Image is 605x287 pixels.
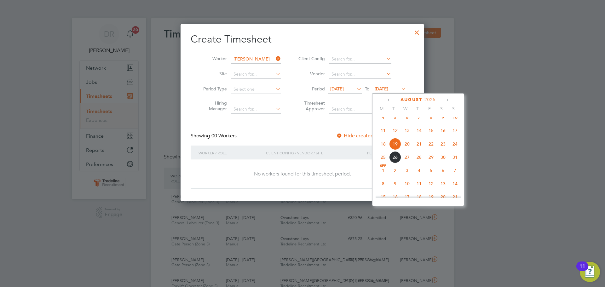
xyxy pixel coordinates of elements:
span: 9 [389,178,401,190]
div: Client Config / Vendor / Site [264,146,366,160]
span: 3 [401,164,413,176]
input: Select one [231,85,281,94]
span: 19 [425,191,437,203]
span: 17 [401,191,413,203]
span: T [412,106,423,112]
span: 20 [401,138,413,150]
span: 14 [413,124,425,136]
span: 4 [413,164,425,176]
span: 13 [437,178,449,190]
h2: Create Timesheet [191,33,414,46]
input: Search for... [231,70,281,79]
span: 25 [377,151,389,163]
span: 7 [413,111,425,123]
span: 5 [425,164,437,176]
span: 6 [437,164,449,176]
span: 8 [377,178,389,190]
span: 28 [413,151,425,163]
label: Timesheet Approver [297,100,325,112]
span: 20 [437,191,449,203]
span: 19 [389,138,401,150]
span: 21 [449,191,461,203]
label: Vendor [297,71,325,77]
div: No workers found for this timesheet period. [197,171,408,177]
label: Client Config [297,56,325,61]
span: 2 [389,164,401,176]
span: 6 [401,111,413,123]
div: 11 [579,266,585,274]
span: 26 [389,151,401,163]
span: 5 [389,111,401,123]
span: 21 [413,138,425,150]
span: 00 Workers [211,133,237,139]
div: Showing [191,133,238,139]
span: 10 [401,178,413,190]
label: Worker [199,56,227,61]
button: Open Resource Center, 11 new notifications [580,262,600,282]
span: 18 [377,138,389,150]
span: 8 [425,111,437,123]
span: August [400,97,422,102]
label: Period [297,86,325,92]
span: F [423,106,435,112]
span: 14 [449,178,461,190]
span: 15 [425,124,437,136]
label: Hiring Manager [199,100,227,112]
span: 30 [437,151,449,163]
span: 9 [437,111,449,123]
span: 11 [413,178,425,190]
span: 4 [377,111,389,123]
span: [DATE] [375,86,388,92]
span: S [435,106,447,112]
span: 11 [377,124,389,136]
span: 31 [449,151,461,163]
span: 18 [413,191,425,203]
div: Worker / Role [197,146,264,160]
input: Search for... [231,55,281,64]
input: Search for... [329,105,391,114]
label: Site [199,71,227,77]
span: [DATE] [330,86,344,92]
span: 22 [425,138,437,150]
span: 12 [425,178,437,190]
span: 23 [437,138,449,150]
input: Search for... [231,105,281,114]
label: Hide created timesheets [336,133,400,139]
span: 15 [377,191,389,203]
input: Search for... [329,55,391,64]
label: Period Type [199,86,227,92]
input: Search for... [329,70,391,79]
span: 7 [449,164,461,176]
span: 10 [449,111,461,123]
span: Sep [377,164,389,168]
span: T [388,106,400,112]
span: 16 [389,191,401,203]
span: 1 [377,164,389,176]
span: 27 [401,151,413,163]
span: S [447,106,459,112]
span: 29 [425,151,437,163]
span: 13 [401,124,413,136]
span: M [376,106,388,112]
span: W [400,106,412,112]
span: To [363,85,371,93]
span: 12 [389,124,401,136]
span: 17 [449,124,461,136]
div: Period [366,146,408,160]
span: 24 [449,138,461,150]
span: 16 [437,124,449,136]
span: 2025 [424,97,436,102]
